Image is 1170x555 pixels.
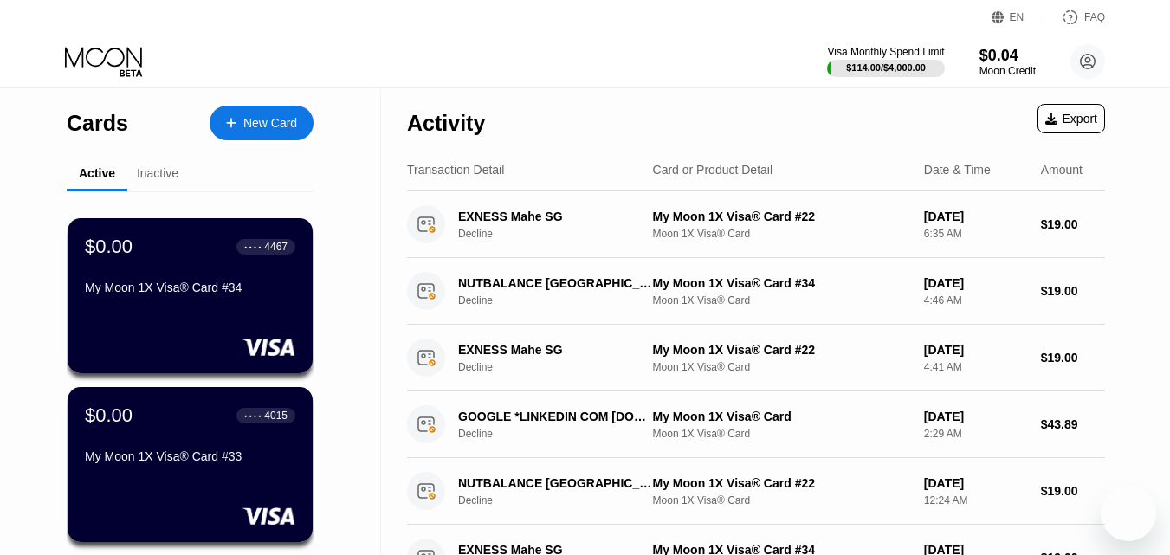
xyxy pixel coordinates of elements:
div: Card or Product Detail [653,163,773,177]
div: My Moon 1X Visa® Card #34 [653,276,910,290]
div: GOOGLE *LINKEDIN COM [DOMAIN_NAME][URL][GEOGRAPHIC_DATA]DeclineMy Moon 1X Visa® CardMoon 1X Visa®... [407,391,1105,458]
div: Activity [407,111,485,136]
div: NUTBALANCE [GEOGRAPHIC_DATA] EEDeclineMy Moon 1X Visa® Card #34Moon 1X Visa® Card[DATE]4:46 AM$19.00 [407,258,1105,325]
div: $43.89 [1041,417,1105,431]
div: Visa Monthly Spend Limit$114.00/$4,000.00 [827,46,944,77]
div: [DATE] [924,276,1027,290]
div: EN [1010,11,1025,23]
div: FAQ [1084,11,1105,23]
div: Decline [458,228,667,240]
div: $114.00 / $4,000.00 [846,62,926,73]
div: Export [1037,104,1105,133]
div: FAQ [1044,9,1105,26]
div: 4:41 AM [924,361,1027,373]
div: $19.00 [1041,351,1105,365]
div: EXNESS Mahe SG [458,343,652,357]
div: $19.00 [1041,284,1105,298]
div: Amount [1041,163,1083,177]
div: Transaction Detail [407,163,504,177]
div: Active [79,166,115,180]
div: NUTBALANCE [GEOGRAPHIC_DATA] EE [458,276,652,290]
div: Decline [458,361,667,373]
div: Decline [458,494,667,507]
div: My Moon 1X Visa® Card #33 [85,449,295,463]
div: [DATE] [924,343,1027,357]
div: EXNESS Mahe SGDeclineMy Moon 1X Visa® Card #22Moon 1X Visa® Card[DATE]6:35 AM$19.00 [407,191,1105,258]
div: [DATE] [924,476,1027,490]
div: $0.00 [85,236,133,258]
div: $0.04 [979,47,1036,65]
div: NUTBALANCE [GEOGRAPHIC_DATA] EEDeclineMy Moon 1X Visa® Card #22Moon 1X Visa® Card[DATE]12:24 AM$1... [407,458,1105,525]
div: 6:35 AM [924,228,1027,240]
div: 2:29 AM [924,428,1027,440]
div: Decline [458,294,667,307]
div: My Moon 1X Visa® Card #22 [653,210,910,223]
div: $19.00 [1041,217,1105,231]
div: ● ● ● ● [244,244,262,249]
div: $0.00● ● ● ●4467My Moon 1X Visa® Card #34 [68,218,313,373]
div: Cards [67,111,128,136]
div: Moon 1X Visa® Card [653,294,910,307]
div: My Moon 1X Visa® Card #22 [653,476,910,490]
div: Moon Credit [979,65,1036,77]
div: $0.04Moon Credit [979,47,1036,77]
div: EXNESS Mahe SG [458,210,652,223]
div: EXNESS Mahe SGDeclineMy Moon 1X Visa® Card #22Moon 1X Visa® Card[DATE]4:41 AM$19.00 [407,325,1105,391]
div: $0.00 [85,404,133,427]
div: My Moon 1X Visa® Card [653,410,910,423]
div: My Moon 1X Visa® Card #34 [85,281,295,294]
div: NUTBALANCE [GEOGRAPHIC_DATA] EE [458,476,652,490]
iframe: Button to launch messaging window [1101,486,1156,541]
div: Date & Time [924,163,991,177]
div: Moon 1X Visa® Card [653,361,910,373]
div: My Moon 1X Visa® Card #22 [653,343,910,357]
div: ● ● ● ● [244,413,262,418]
div: Visa Monthly Spend Limit [827,46,944,58]
div: Moon 1X Visa® Card [653,228,910,240]
div: $19.00 [1041,484,1105,498]
div: Decline [458,428,667,440]
div: 4:46 AM [924,294,1027,307]
div: Export [1045,112,1097,126]
div: New Card [243,116,297,131]
div: Moon 1X Visa® Card [653,428,910,440]
div: New Card [210,106,314,140]
div: EN [992,9,1044,26]
div: $0.00● ● ● ●4015My Moon 1X Visa® Card #33 [68,387,313,542]
div: GOOGLE *LINKEDIN COM [DOMAIN_NAME][URL][GEOGRAPHIC_DATA] [458,410,652,423]
div: Inactive [137,166,178,180]
div: [DATE] [924,410,1027,423]
div: [DATE] [924,210,1027,223]
div: 4015 [264,410,288,422]
div: 12:24 AM [924,494,1027,507]
div: Moon 1X Visa® Card [653,494,910,507]
div: 4467 [264,241,288,253]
